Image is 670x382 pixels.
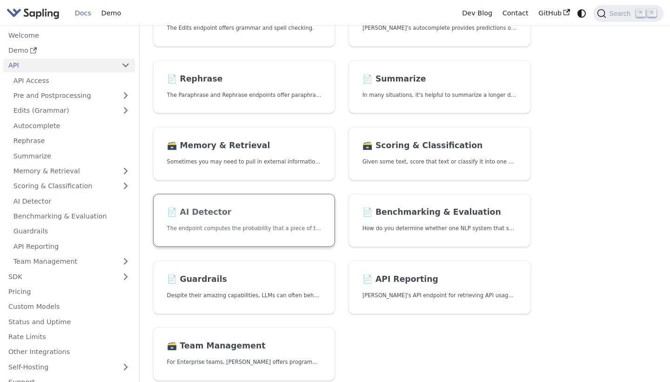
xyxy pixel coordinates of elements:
[8,164,135,178] a: Memory & Retrieval
[362,74,517,84] h2: Summarize
[362,207,517,218] h2: Benchmarking & Evaluation
[348,194,531,247] a: 📄️ Benchmarking & EvaluationHow do you determine whether one NLP system that suggests edits
[153,194,335,247] a: 📄️ AI DetectorThe endpoint computes the probability that a piece of text is AI-generated,
[153,127,335,180] a: 🗃️ Memory & RetrievalSometimes you may need to pull in external information that doesn't fit in t...
[348,260,531,314] a: 📄️ API Reporting[PERSON_NAME]'s API endpoint for retrieving API usage analytics.
[3,285,135,299] a: Pricing
[167,291,322,300] p: Despite their amazing capabilities, LLMs can often behave in undesired
[96,6,126,20] a: Demo
[167,74,322,84] h2: Rephrase
[3,59,116,72] a: API
[7,7,63,20] a: Sapling.ai
[153,327,335,381] a: 🗃️ Team ManagementFor Enterprise teams, [PERSON_NAME] offers programmatic team provisioning and m...
[362,224,517,233] p: How do you determine whether one NLP system that suggests edits
[7,7,60,20] img: Sapling.ai
[8,74,135,87] a: API Access
[3,44,135,57] a: Demo
[3,315,135,328] a: Status and Uptime
[167,341,322,351] h2: Team Management
[533,6,575,20] a: GitHub
[167,274,322,285] h2: Guardrails
[362,24,517,33] p: Sapling's autocomplete provides predictions of the next few characters or words
[167,141,322,151] h2: Memory & Retrieval
[647,9,657,17] kbd: K
[8,89,135,102] a: Pre and Postprocessing
[153,60,335,114] a: 📄️ RephraseThe Paraphrase and Rephrase endpoints offer paraphrasing for particular styles.
[70,6,96,20] a: Docs
[8,149,135,163] a: Summarize
[593,5,663,22] button: Search (Command+K)
[575,7,589,20] button: Switch between dark and light mode (currently system mode)
[167,224,322,233] p: The endpoint computes the probability that a piece of text is AI-generated,
[8,255,135,268] a: Team Management
[3,345,135,359] a: Other Integrations
[362,291,517,300] p: Sapling's API endpoint for retrieving API usage analytics.
[3,360,135,374] a: Self-Hosting
[167,91,322,100] p: The Paraphrase and Rephrase endpoints offer paraphrasing for particular styles.
[167,207,322,218] h2: AI Detector
[8,194,135,208] a: AI Detector
[8,225,135,238] a: Guardrails
[348,60,531,114] a: 📄️ SummarizeIn many situations, it's helpful to summarize a longer document into a shorter, more ...
[3,28,135,42] a: Welcome
[167,24,322,33] p: The Edits endpoint offers grammar and spell checking.
[362,274,517,285] h2: API Reporting
[167,157,322,166] p: Sometimes you may need to pull in external information that doesn't fit in the context size of an...
[8,210,135,223] a: Benchmarking & Evaluation
[3,270,116,283] a: SDK
[3,330,135,344] a: Rate Limits
[636,9,645,17] kbd: ⌘
[8,239,135,253] a: API Reporting
[3,300,135,314] a: Custom Models
[116,59,135,72] button: Collapse sidebar category 'API'
[457,6,497,20] a: Dev Blog
[153,260,335,314] a: 📄️ GuardrailsDespite their amazing capabilities, LLMs can often behave in undesired
[8,119,135,132] a: Autocomplete
[8,104,135,117] a: Edits (Grammar)
[8,134,135,148] a: Rephrase
[8,179,135,193] a: Scoring & Classification
[167,358,322,367] p: For Enterprise teams, Sapling offers programmatic team provisioning and management.
[348,127,531,180] a: 🗃️ Scoring & ClassificationGiven some text, score that text or classify it into one of a set of p...
[116,270,135,283] button: Expand sidebar category 'SDK'
[362,91,517,100] p: In many situations, it's helpful to summarize a longer document into a shorter, more easily diges...
[362,141,517,151] h2: Scoring & Classification
[606,10,636,17] span: Search
[362,157,517,166] p: Given some text, score that text or classify it into one of a set of pre-specified categories.
[497,6,534,20] a: Contact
